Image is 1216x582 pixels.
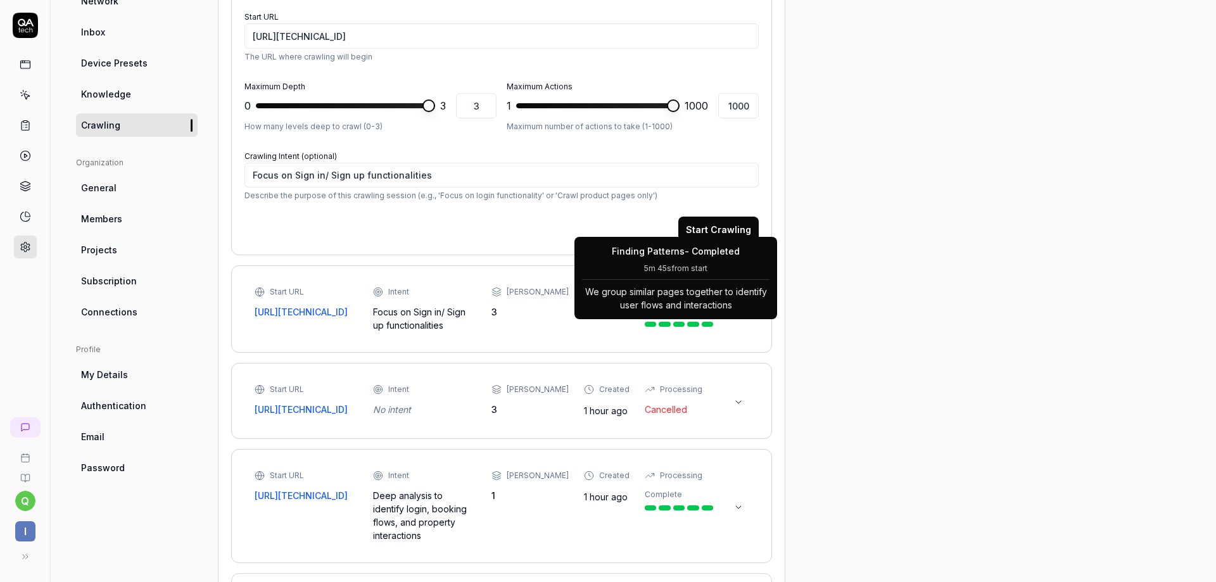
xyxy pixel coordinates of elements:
[599,470,630,481] div: Created
[582,279,769,312] div: We group similar pages together to identify user flows and interactions
[81,56,148,70] span: Device Presets
[678,217,759,242] button: Start Crawling
[76,344,198,355] div: Profile
[584,491,628,502] time: 1 hour ago
[76,207,198,231] a: Members
[76,157,198,168] div: Organization
[76,456,198,479] a: Password
[373,403,476,416] div: No intent
[81,399,146,412] span: Authentication
[81,305,137,319] span: Connections
[76,113,198,137] a: Crawling
[507,98,511,113] span: 1
[76,20,198,44] a: Inbox
[81,212,122,225] span: Members
[81,430,104,443] span: Email
[507,384,569,395] div: [PERSON_NAME]
[255,403,358,416] a: [URL][TECHNICAL_ID]
[244,151,337,161] label: Crawling Intent (optional)
[507,286,569,298] div: [PERSON_NAME]
[81,274,137,288] span: Subscription
[685,98,708,113] span: 1000
[81,461,125,474] span: Password
[255,305,358,319] a: [URL][TECHNICAL_ID]
[491,403,569,416] div: 3
[76,300,198,324] a: Connections
[244,163,759,187] textarea: Focus on Sign in/ Sign up functionalities
[660,384,702,395] div: Processing
[76,82,198,106] a: Knowledge
[76,238,198,262] a: Projects
[599,384,630,395] div: Created
[15,521,35,541] span: I
[255,489,358,502] a: [URL][TECHNICAL_ID]
[507,470,569,481] div: [PERSON_NAME]
[5,443,45,463] a: Book a call with us
[244,82,305,91] label: Maximum Depth
[270,470,304,481] div: Start URL
[507,121,759,132] p: Maximum number of actions to take (1-1000)
[10,417,41,438] a: New conversation
[440,98,446,113] span: 3
[76,176,198,199] a: General
[81,368,128,381] span: My Details
[388,286,409,298] div: Intent
[76,269,198,293] a: Subscription
[645,489,682,500] div: Complete
[645,403,687,416] span: Cancelled
[244,12,279,22] label: Start URL
[244,190,759,201] p: Describe the purpose of this crawling session (e.g., 'Focus on login functionality' or 'Crawl pro...
[76,363,198,386] a: My Details
[15,491,35,511] button: q
[244,51,759,63] p: The URL where crawling will begin
[270,384,304,395] div: Start URL
[373,305,476,332] div: Focus on Sign in/ Sign up functionalities
[491,489,569,502] div: 1
[81,243,117,256] span: Projects
[388,384,409,395] div: Intent
[270,286,304,298] div: Start URL
[582,263,769,274] div: 5m 45s from start
[81,118,120,132] span: Crawling
[244,98,251,113] span: 0
[373,489,476,542] div: Deep analysis to identify login, booking flows, and property interactions
[5,511,45,544] button: I
[81,25,105,39] span: Inbox
[388,470,409,481] div: Intent
[660,470,702,481] div: Processing
[76,394,198,417] a: Authentication
[81,181,117,194] span: General
[612,246,740,256] span: Finding Patterns - Completed
[584,405,628,416] time: 1 hour ago
[76,425,198,448] a: Email
[5,463,45,483] a: Documentation
[244,23,759,49] input: http://54.242.247.30/en/
[76,51,198,75] a: Device Presets
[244,121,497,132] p: How many levels deep to crawl (0-3)
[507,82,573,91] label: Maximum Actions
[491,305,569,319] div: 3
[81,87,131,101] span: Knowledge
